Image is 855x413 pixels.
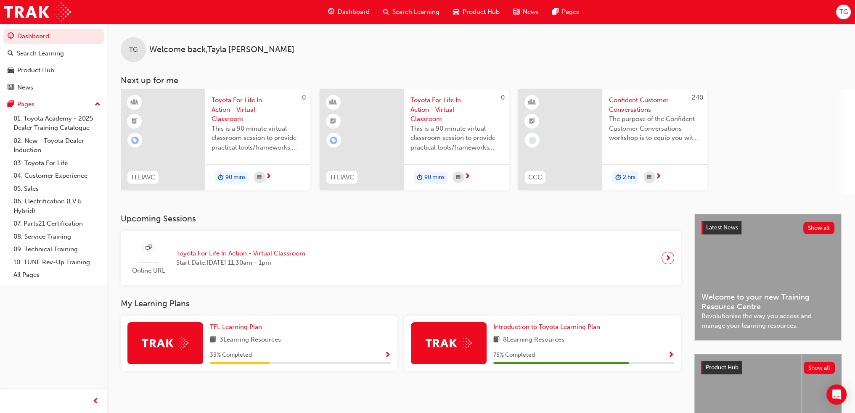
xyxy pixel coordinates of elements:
[513,7,519,17] span: news-icon
[706,364,739,371] span: Product Hub
[529,116,535,127] span: booktick-icon
[523,7,539,17] span: News
[225,173,246,182] span: 90 mins
[17,66,54,75] div: Product Hub
[10,243,104,256] a: 09. Technical Training
[210,335,216,345] span: book-icon
[493,322,604,332] a: Introduction to Toyota Learning Plan
[623,173,635,182] span: 2 hrs
[8,101,14,108] span: pages-icon
[384,352,391,359] span: Show Progress
[212,95,303,124] span: Toyota For Life In Action - Virtual Classroom
[701,292,834,311] span: Welcome to your new Training Resource Centre
[706,224,738,231] span: Latest News
[453,7,459,17] span: car-icon
[4,3,71,21] img: Trak
[176,258,305,268] span: Start Date: [DATE] 11:30am - 1pm
[826,384,847,405] div: Open Intercom Messenger
[129,45,138,55] span: TG
[417,172,423,183] span: duration-icon
[3,97,104,112] button: Pages
[212,124,303,153] span: This is a 90 minute virtual classroom session to provide practical tools/frameworks, behaviours a...
[493,335,500,345] span: book-icon
[265,173,272,181] span: next-icon
[142,337,188,350] img: Trak
[338,7,370,17] span: Dashboard
[10,230,104,243] a: 08. Service Training
[330,137,337,144] span: learningRecordVerb_ENROLL-icon
[218,172,224,183] span: duration-icon
[131,173,155,182] span: TFLIAVC
[392,7,439,17] span: Search Learning
[655,173,662,181] span: next-icon
[210,323,262,331] span: TFL Learning Plan
[176,249,305,258] span: Toyota For Life In Action - Virtual Classroom
[503,335,564,345] span: 8 Learning Resources
[107,76,855,85] h3: Next up for me
[609,114,701,143] span: The purpose of the Confident Customer Conversations workshop is to equip you with tools to commun...
[121,214,681,224] h3: Upcoming Sessions
[426,337,472,350] img: Trak
[131,137,139,144] span: learningRecordVerb_ENROLL-icon
[803,222,835,234] button: Show all
[8,84,14,92] span: news-icon
[93,396,99,407] span: prev-icon
[665,252,671,264] span: next-icon
[132,116,138,127] span: booktick-icon
[8,50,13,58] span: search-icon
[10,134,104,157] a: 02. New - Toyota Dealer Induction
[121,89,310,190] a: 0TFLIAVCToyota For Life In Action - Virtual ClassroomThis is a 90 minute virtual classroom sessio...
[257,172,262,183] span: calendar-icon
[17,49,64,58] div: Search Learning
[493,350,535,360] span: 75 % Completed
[149,45,294,55] span: Welcome back , Tayla [PERSON_NAME]
[694,214,842,341] a: Latest NewsShow allWelcome to your new Training Resource CentreRevolutionise the way you access a...
[10,268,104,281] a: All Pages
[668,352,674,359] span: Show Progress
[383,7,389,17] span: search-icon
[647,172,651,183] span: calendar-icon
[376,3,446,21] a: search-iconSearch Learning
[8,33,14,40] span: guage-icon
[804,362,835,374] button: Show all
[330,97,336,108] span: learningResourceType_INSTRUCTOR_LED-icon
[17,100,34,109] div: Pages
[506,3,545,21] a: news-iconNews
[529,137,536,144] span: learningRecordVerb_NONE-icon
[839,7,847,17] span: TG
[17,83,33,92] div: News
[701,221,834,234] a: Latest NewsShow all
[529,97,535,108] span: learningResourceType_INSTRUCTOR_LED-icon
[210,322,265,332] a: TFL Learning Plan
[146,243,152,253] span: sessionType_ONLINE_URL-icon
[528,173,542,182] span: CCC
[320,89,509,190] a: 0TFLIAVCToyota For Life In Action - Virtual ClassroomThis is a 90 minute virtual classroom sessio...
[410,124,502,153] span: This is a 90 minute virtual classroom session to provide practical tools/frameworks, behaviours a...
[446,3,506,21] a: car-iconProduct Hub
[493,323,600,331] span: Introduction to Toyota Learning Plan
[8,67,14,74] span: car-icon
[562,7,579,17] span: Pages
[3,27,104,97] button: DashboardSearch LearningProduct HubNews
[10,256,104,269] a: 10. TUNE Rev-Up Training
[552,7,559,17] span: pages-icon
[127,266,169,276] span: Online URL
[10,169,104,182] a: 04. Customer Experience
[10,217,104,230] a: 07. Parts21 Certification
[132,97,138,108] span: learningResourceType_INSTRUCTOR_LED-icon
[701,311,834,330] span: Revolutionise the way you access and manage your learning resources.
[518,89,707,190] a: 240CCCConfident Customer ConversationsThe purpose of the Confident Customer Conversations worksho...
[456,172,461,183] span: calendar-icon
[121,299,681,308] h3: My Learning Plans
[424,173,445,182] span: 90 mins
[501,94,505,101] span: 0
[3,29,104,44] a: Dashboard
[330,116,336,127] span: booktick-icon
[609,95,701,114] span: Confident Customer Conversations
[615,172,621,183] span: duration-icon
[10,195,104,217] a: 06. Electrification (EV & Hybrid)
[330,173,354,182] span: TFLIAVC
[410,95,502,124] span: Toyota For Life In Action - Virtual Classroom
[10,157,104,170] a: 03. Toyota For Life
[302,94,306,101] span: 0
